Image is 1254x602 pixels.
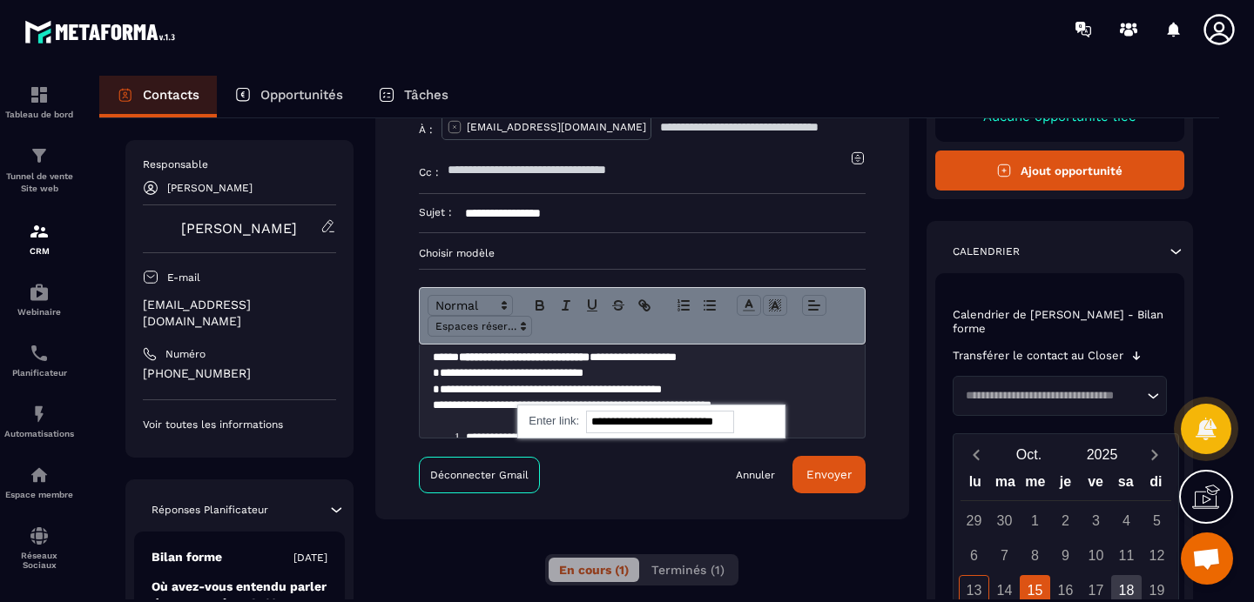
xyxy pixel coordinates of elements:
[29,525,50,546] img: social-network
[4,171,74,195] p: Tunnel de vente Site web
[1111,540,1142,571] div: 11
[792,456,866,493] button: Envoyer
[419,457,540,493] a: Déconnecter Gmail
[293,551,327,565] p: [DATE]
[1081,470,1111,500] div: ve
[143,297,336,330] p: [EMAIL_ADDRESS][DOMAIN_NAME]
[4,512,74,583] a: social-networksocial-networkRéseaux Sociaux
[4,269,74,330] a: automationsautomationsWebinaire
[1139,443,1171,466] button: Next month
[959,505,989,536] div: 29
[4,490,74,499] p: Espace membre
[1081,540,1111,571] div: 10
[1020,505,1050,536] div: 1
[993,439,1066,470] button: Open months overlay
[181,220,297,237] a: [PERSON_NAME]
[1081,505,1111,536] div: 3
[29,404,50,425] img: automations
[4,110,74,119] p: Tableau de bord
[1141,470,1171,500] div: di
[4,246,74,256] p: CRM
[217,76,361,117] a: Opportunités
[1050,540,1081,571] div: 9
[29,282,50,303] img: automations
[953,376,1168,416] div: Search for option
[953,244,1020,258] p: Calendrier
[989,505,1020,536] div: 30
[152,503,268,517] p: Réponses Planificateur
[419,205,452,219] p: Sujet :
[736,468,775,482] a: Annuler
[559,563,629,577] span: En cours (1)
[24,16,181,48] img: logo
[4,307,74,317] p: Webinaire
[467,120,646,134] p: [EMAIL_ADDRESS][DOMAIN_NAME]
[4,330,74,391] a: schedulerschedulerPlanificateur
[1110,470,1141,500] div: sa
[4,71,74,132] a: formationformationTableau de bord
[1181,532,1233,585] div: Ouvrir le chat
[143,365,336,382] p: [PHONE_NUMBER]
[953,349,1123,363] p: Transférer le contact au Closer
[990,470,1021,500] div: ma
[4,429,74,438] p: Automatisations
[152,549,222,565] p: Bilan forme
[935,150,1185,191] button: Ajout opportunité
[419,246,866,260] p: Choisir modèle
[143,87,199,103] p: Contacts
[143,418,336,431] p: Voir toutes les informations
[4,132,74,208] a: formationformationTunnel de vente Site web
[260,87,343,103] p: Opportunités
[404,87,448,103] p: Tâches
[1142,505,1172,536] div: 5
[165,347,206,361] p: Numéro
[953,308,1168,336] p: Calendrier de [PERSON_NAME] - Bilan forme
[29,465,50,485] img: automations
[651,563,725,577] span: Terminés (1)
[29,84,50,105] img: formation
[1050,505,1081,536] div: 2
[419,165,439,179] p: Cc :
[989,540,1020,571] div: 7
[99,76,217,117] a: Contacts
[167,182,253,194] p: [PERSON_NAME]
[4,208,74,269] a: formationformationCRM
[419,123,433,137] p: À :
[361,76,466,117] a: Tâches
[4,391,74,451] a: automationsautomationsAutomatisations
[1050,470,1081,500] div: je
[1066,439,1139,470] button: Open years overlay
[4,451,74,512] a: automationsautomationsEspace membre
[1021,470,1051,500] div: me
[960,387,1143,405] input: Search for option
[29,145,50,166] img: formation
[29,221,50,242] img: formation
[641,558,735,582] button: Terminés (1)
[959,540,989,571] div: 6
[4,551,74,570] p: Réseaux Sociaux
[549,558,639,582] button: En cours (1)
[1111,505,1142,536] div: 4
[29,343,50,364] img: scheduler
[961,443,993,466] button: Previous month
[167,271,200,284] p: E-mail
[4,368,74,378] p: Planificateur
[1142,540,1172,571] div: 12
[960,470,990,500] div: lu
[143,157,336,171] p: Responsable
[1020,540,1050,571] div: 8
